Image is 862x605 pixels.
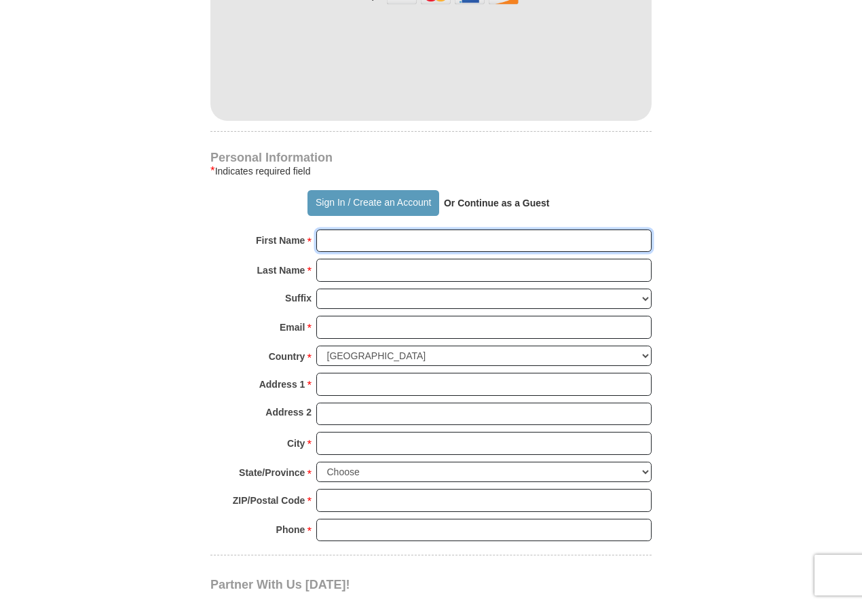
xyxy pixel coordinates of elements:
div: Indicates required field [210,163,652,179]
strong: Country [269,347,305,366]
strong: Last Name [257,261,305,280]
strong: Phone [276,520,305,539]
span: Partner With Us [DATE]! [210,578,350,591]
strong: State/Province [239,463,305,482]
strong: First Name [256,231,305,250]
strong: ZIP/Postal Code [233,491,305,510]
strong: City [287,434,305,453]
strong: Address 1 [259,375,305,394]
strong: Suffix [285,289,312,308]
strong: Email [280,318,305,337]
button: Sign In / Create an Account [307,190,438,216]
strong: Or Continue as a Guest [444,198,550,208]
h4: Personal Information [210,152,652,163]
strong: Address 2 [265,403,312,422]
